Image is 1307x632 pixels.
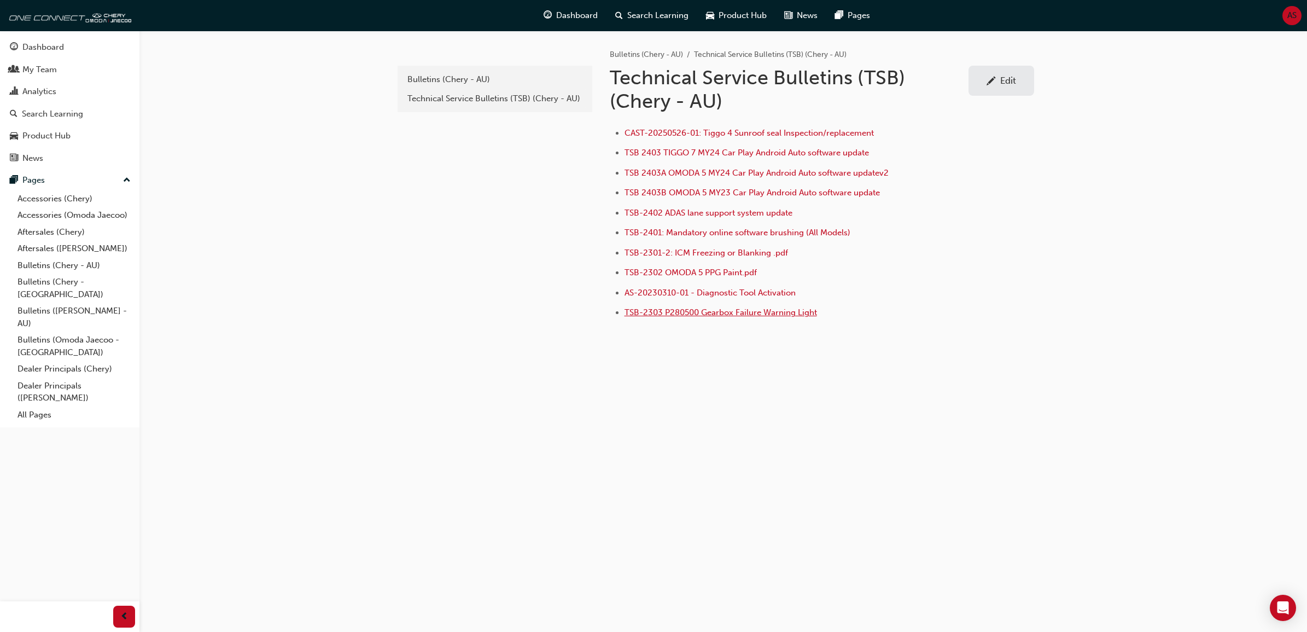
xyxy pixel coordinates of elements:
[13,207,135,224] a: Accessories (Omoda Jaecoo)
[797,9,818,22] span: News
[402,70,588,89] a: Bulletins (Chery - AU)
[627,9,688,22] span: Search Learning
[10,87,18,97] span: chart-icon
[835,9,843,22] span: pages-icon
[4,170,135,190] button: Pages
[22,130,71,142] div: Product Hub
[13,332,135,361] a: Bulletins (Omoda Jaecoo - [GEOGRAPHIC_DATA])
[1270,595,1296,621] div: Open Intercom Messenger
[625,288,796,298] a: AS-20230310-01 - Diagnostic Tool Activation
[10,131,18,141] span: car-icon
[407,73,582,86] div: Bulletins (Chery - AU)
[13,274,135,303] a: Bulletins (Chery - [GEOGRAPHIC_DATA])
[1287,9,1297,22] span: AS
[10,154,18,164] span: news-icon
[697,4,775,27] a: car-iconProduct Hub
[625,128,874,138] a: CAST-20250526-01: Tiggo 4 Sunroof seal Inspection/replacement
[13,303,135,332] a: Bulletins ([PERSON_NAME] - AU)
[10,109,17,119] span: search-icon
[402,89,588,108] a: Technical Service Bulletins (TSB) (Chery - AU)
[610,50,683,59] a: Bulletins (Chery - AU)
[13,257,135,274] a: Bulletins (Chery - AU)
[22,174,45,187] div: Pages
[13,224,135,241] a: Aftersales (Chery)
[610,66,968,113] h1: Technical Service Bulletins (TSB) (Chery - AU)
[13,361,135,378] a: Dealer Principals (Chery)
[10,43,18,53] span: guage-icon
[22,152,43,165] div: News
[625,168,889,178] a: TSB 2403A OMODA 5 MY24 Car Play Android Auto software updatev2
[544,9,552,22] span: guage-icon
[120,610,129,624] span: prev-icon
[4,35,135,170] button: DashboardMy TeamAnalyticsSearch LearningProduct HubNews
[22,108,83,120] div: Search Learning
[694,49,847,61] li: Technical Service Bulletins (TSB) (Chery - AU)
[625,268,757,277] a: TSB-2302 OMODA 5 PPG Paint.pdf
[22,85,56,98] div: Analytics
[4,126,135,146] a: Product Hub
[719,9,767,22] span: Product Hub
[22,63,57,76] div: My Team
[784,9,792,22] span: news-icon
[4,104,135,124] a: Search Learning
[407,92,582,105] div: Technical Service Bulletins (TSB) (Chery - AU)
[4,60,135,80] a: My Team
[1000,75,1016,86] div: Edit
[775,4,826,27] a: news-iconNews
[625,208,792,218] a: TSB-2402 ADAS lane support system update
[22,41,64,54] div: Dashboard
[625,228,850,237] a: TSB-2401: Mandatory online software brushing (All Models)
[606,4,697,27] a: search-iconSearch Learning
[706,9,714,22] span: car-icon
[615,9,623,22] span: search-icon
[4,37,135,57] a: Dashboard
[13,407,135,424] a: All Pages
[4,148,135,169] a: News
[13,240,135,257] a: Aftersales ([PERSON_NAME])
[4,82,135,102] a: Analytics
[987,77,996,88] span: pencil-icon
[625,188,880,198] a: TSB 2403B OMODA 5 MY23 Car Play Android Auto software update
[848,9,870,22] span: Pages
[13,378,135,407] a: Dealer Principals ([PERSON_NAME])
[625,248,788,258] a: TSB-2301-2: ICM Freezing or Blanking .pdf
[123,173,131,188] span: up-icon
[5,4,131,26] img: oneconnect
[968,66,1034,96] a: Edit
[625,148,869,158] a: TSB 2403 TIGGO 7 MY24 Car Play Android Auto software update
[10,176,18,185] span: pages-icon
[1282,6,1302,25] button: AS
[826,4,879,27] a: pages-iconPages
[556,9,598,22] span: Dashboard
[535,4,606,27] a: guage-iconDashboard
[13,190,135,207] a: Accessories (Chery)
[10,65,18,75] span: people-icon
[625,308,817,317] a: TSB-2303 P280500 Gearbox Failure Warning Light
